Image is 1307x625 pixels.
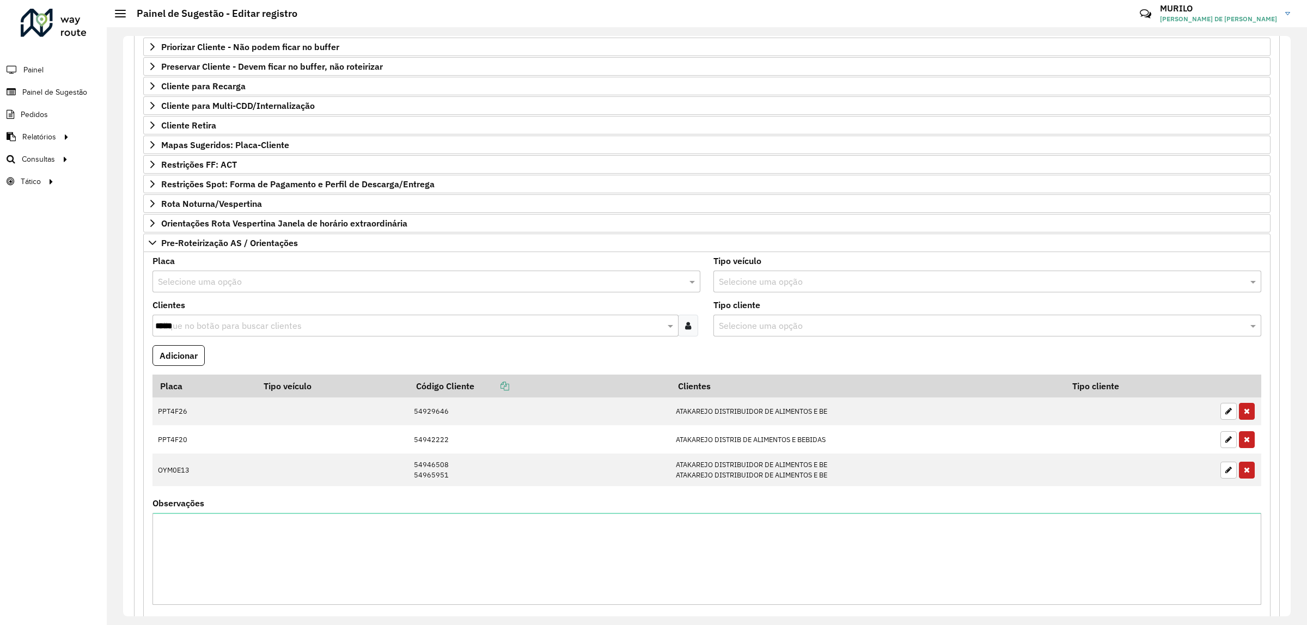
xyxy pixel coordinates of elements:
[161,62,383,71] span: Preservar Cliente - Devem ficar no buffer, não roteirizar
[670,425,1065,454] td: ATAKAREJO DISTRIB DE ALIMENTOS E BEBIDAS
[143,175,1271,193] a: Restrições Spot: Forma de Pagamento e Perfil de Descarga/Entrega
[670,375,1065,397] th: Clientes
[408,375,670,397] th: Código Cliente
[1160,3,1277,14] h3: MURILO
[152,425,256,454] td: PPT4F20
[143,234,1271,252] a: Pre-Roteirização AS / Orientações
[1134,2,1157,26] a: Contato Rápido
[23,64,44,76] span: Painel
[713,254,761,267] label: Tipo veículo
[152,497,204,510] label: Observações
[22,131,56,143] span: Relatórios
[21,109,48,120] span: Pedidos
[670,397,1065,426] td: ATAKAREJO DISTRIBUIDOR DE ALIMENTOS E BE
[713,298,760,311] label: Tipo cliente
[143,77,1271,95] a: Cliente para Recarga
[152,298,185,311] label: Clientes
[474,381,509,391] a: Copiar
[22,154,55,165] span: Consultas
[143,155,1271,174] a: Restrições FF: ACT
[1065,375,1215,397] th: Tipo cliente
[256,375,408,397] th: Tipo veículo
[143,38,1271,56] a: Priorizar Cliente - Não podem ficar no buffer
[143,116,1271,134] a: Cliente Retira
[161,121,216,130] span: Cliente Retira
[152,454,256,486] td: OYM0E13
[143,96,1271,115] a: Cliente para Multi-CDD/Internalização
[1160,14,1277,24] span: [PERSON_NAME] DE [PERSON_NAME]
[161,42,339,51] span: Priorizar Cliente - Não podem ficar no buffer
[143,57,1271,76] a: Preservar Cliente - Devem ficar no buffer, não roteirizar
[152,345,205,366] button: Adicionar
[408,454,670,486] td: 54946508 54965951
[161,101,315,110] span: Cliente para Multi-CDD/Internalização
[126,8,297,20] h2: Painel de Sugestão - Editar registro
[161,238,298,247] span: Pre-Roteirização AS / Orientações
[143,214,1271,232] a: Orientações Rota Vespertina Janela de horário extraordinária
[143,136,1271,154] a: Mapas Sugeridos: Placa-Cliente
[670,454,1065,486] td: ATAKAREJO DISTRIBUIDOR DE ALIMENTOS E BE ATAKAREJO DISTRIBUIDOR DE ALIMENTOS E BE
[21,176,41,187] span: Tático
[152,254,175,267] label: Placa
[152,397,256,426] td: PPT4F26
[143,252,1271,620] div: Pre-Roteirização AS / Orientações
[152,375,256,397] th: Placa
[161,180,435,188] span: Restrições Spot: Forma de Pagamento e Perfil de Descarga/Entrega
[161,219,407,228] span: Orientações Rota Vespertina Janela de horário extraordinária
[408,397,670,426] td: 54929646
[161,140,289,149] span: Mapas Sugeridos: Placa-Cliente
[22,87,87,98] span: Painel de Sugestão
[161,199,262,208] span: Rota Noturna/Vespertina
[408,425,670,454] td: 54942222
[143,194,1271,213] a: Rota Noturna/Vespertina
[161,82,246,90] span: Cliente para Recarga
[161,160,237,169] span: Restrições FF: ACT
